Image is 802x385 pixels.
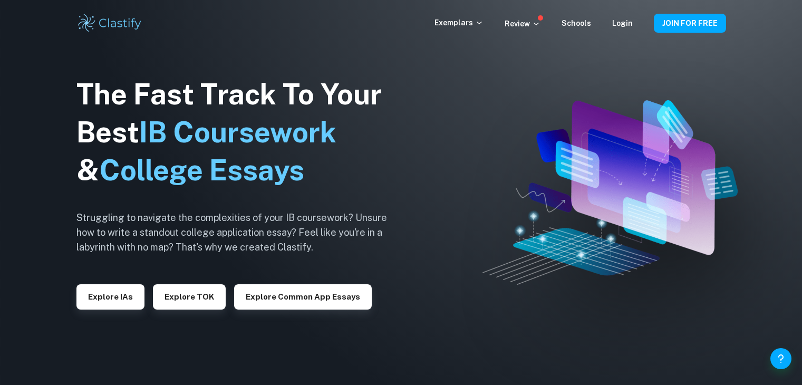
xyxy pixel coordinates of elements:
p: Review [505,18,540,30]
a: Login [612,19,633,27]
p: Exemplars [434,17,484,28]
h1: The Fast Track To Your Best & [76,75,403,189]
button: Explore TOK [153,284,226,310]
a: Explore TOK [153,291,226,301]
a: Schools [562,19,591,27]
button: JOIN FOR FREE [654,14,726,33]
button: Explore IAs [76,284,144,310]
span: IB Coursework [139,115,336,149]
button: Help and Feedback [770,348,791,369]
a: Explore Common App essays [234,291,372,301]
button: Explore Common App essays [234,284,372,310]
a: Explore IAs [76,291,144,301]
span: College Essays [99,153,304,187]
h6: Struggling to navigate the complexities of your IB coursework? Unsure how to write a standout col... [76,210,403,255]
img: Clastify hero [482,100,738,285]
img: Clastify logo [76,13,143,34]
